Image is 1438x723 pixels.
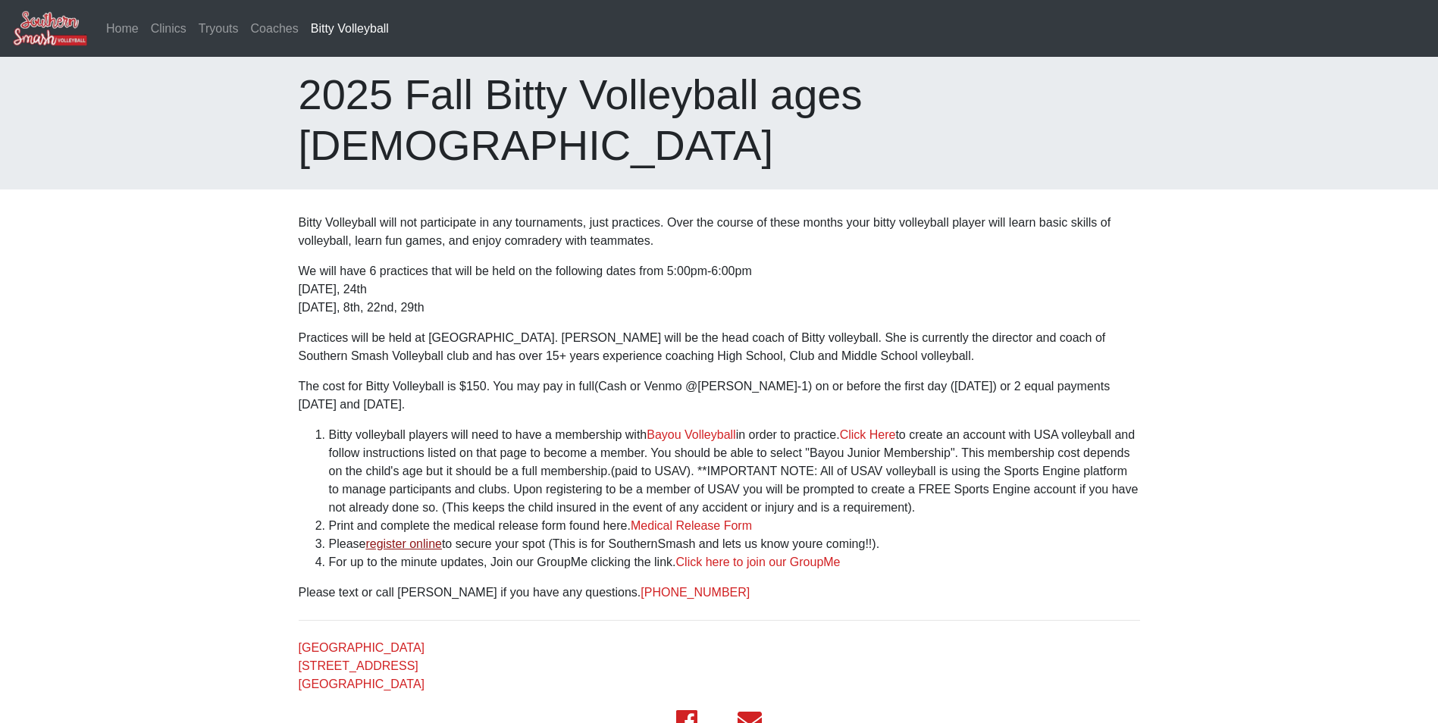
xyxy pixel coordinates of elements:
[12,10,88,47] img: Southern Smash Volleyball
[299,329,1140,365] p: Practices will be held at [GEOGRAPHIC_DATA]. [PERSON_NAME] will be the head coach of Bitty volley...
[100,14,145,44] a: Home
[305,14,395,44] a: Bitty Volleyball
[299,584,1140,602] p: Please text or call [PERSON_NAME] if you have any questions.
[631,519,752,532] a: Medical Release Form
[193,14,245,44] a: Tryouts
[840,428,896,441] a: Click Here
[365,537,442,550] a: register online
[329,426,1140,517] li: Bitty volleyball players will need to have a membership with in order to practice. to create an a...
[329,535,1140,553] li: Please to secure your spot (This is for SouthernSmash and lets us know youre coming!!).
[647,428,735,441] a: Bayou Volleyball
[299,262,1140,317] p: We will have 6 practices that will be held on the following dates from 5:00pm-6:00pm [DATE], 24th...
[641,586,750,599] a: [PHONE_NUMBER]
[676,556,841,568] a: Click here to join our GroupMe
[245,14,305,44] a: Coaches
[299,69,1140,171] h1: 2025 Fall Bitty Volleyball ages [DEMOGRAPHIC_DATA]
[299,377,1140,414] p: The cost for Bitty Volleyball is $150. You may pay in full(Cash or Venmo @[PERSON_NAME]-1) on or ...
[329,517,1140,535] li: Print and complete the medical release form found here.
[299,214,1140,250] p: Bitty Volleyball will not participate in any tournaments, just practices. Over the course of thes...
[145,14,193,44] a: Clinics
[299,641,425,690] a: [GEOGRAPHIC_DATA][STREET_ADDRESS][GEOGRAPHIC_DATA]
[329,553,1140,571] li: For up to the minute updates, Join our GroupMe clicking the link.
